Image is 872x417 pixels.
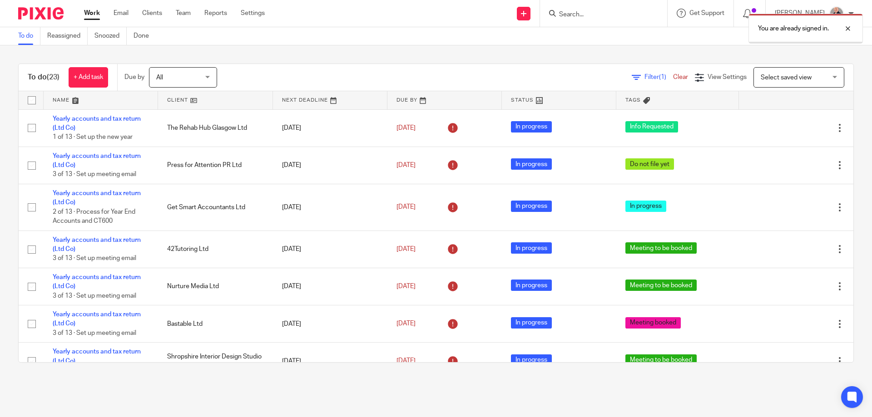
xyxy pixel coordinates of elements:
[273,184,387,231] td: [DATE]
[53,330,136,336] span: 3 of 13 · Set up meeting email
[511,121,552,132] span: In progress
[829,6,844,21] img: IMG_8745-0021-copy.jpg
[396,125,416,131] span: [DATE]
[156,74,163,81] span: All
[273,147,387,184] td: [DATE]
[53,274,141,289] a: Yearly accounts and tax return (Ltd Co)
[53,255,136,262] span: 3 of 13 · Set up meeting email
[53,348,141,364] a: Yearly accounts and tax return (Ltd Co)
[158,147,272,184] td: Press for Attention PR Ltd
[644,74,673,80] span: Filter
[53,209,135,225] span: 2 of 13 · Process for Year End Accounts and CT600
[47,74,59,81] span: (23)
[511,280,552,291] span: In progress
[176,9,191,18] a: Team
[53,153,141,168] a: Yearly accounts and tax return (Ltd Co)
[69,67,108,88] a: + Add task
[142,9,162,18] a: Clients
[53,237,141,252] a: Yearly accounts and tax return (Ltd Co)
[625,242,697,254] span: Meeting to be booked
[273,109,387,147] td: [DATE]
[625,280,697,291] span: Meeting to be booked
[53,311,141,327] a: Yearly accounts and tax return (Ltd Co)
[396,246,416,252] span: [DATE]
[158,109,272,147] td: The Rehab Hub Glasgow Ltd
[94,27,127,45] a: Snoozed
[53,190,141,206] a: Yearly accounts and tax return (Ltd Co)
[18,27,40,45] a: To do
[625,354,697,366] span: Meeting to be booked
[625,317,681,329] span: Meeting booked
[53,134,133,140] span: 1 of 13 · Set up the new year
[53,172,136,178] span: 3 of 13 · Set up meeting email
[761,74,812,81] span: Select saved view
[511,242,552,254] span: In progress
[273,343,387,380] td: [DATE]
[396,283,416,289] span: [DATE]
[84,9,100,18] a: Work
[158,305,272,343] td: Bastable Ltd
[625,158,674,170] span: Do not file yet
[625,121,678,132] span: Info Requested
[204,9,227,18] a: Reports
[18,7,64,20] img: Pixie
[396,321,416,327] span: [DATE]
[659,74,666,80] span: (1)
[396,358,416,364] span: [DATE]
[134,27,156,45] a: Done
[673,74,688,80] a: Clear
[158,268,272,305] td: Nurture Media Ltd
[53,116,141,131] a: Yearly accounts and tax return (Ltd Co)
[511,158,552,170] span: In progress
[396,162,416,168] span: [DATE]
[158,343,272,380] td: Shropshire Interior Design Studio Ltd
[511,317,552,329] span: In progress
[47,27,88,45] a: Reassigned
[114,9,129,18] a: Email
[511,354,552,366] span: In progress
[158,231,272,268] td: 42Tutoring Ltd
[124,73,144,82] p: Due by
[53,293,136,299] span: 3 of 13 · Set up meeting email
[625,201,666,212] span: In progress
[708,74,747,80] span: View Settings
[273,231,387,268] td: [DATE]
[511,201,552,212] span: In progress
[396,204,416,211] span: [DATE]
[28,73,59,82] h1: To do
[241,9,265,18] a: Settings
[158,184,272,231] td: Get Smart Accountants Ltd
[625,98,641,103] span: Tags
[758,24,829,33] p: You are already signed in.
[273,268,387,305] td: [DATE]
[273,305,387,343] td: [DATE]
